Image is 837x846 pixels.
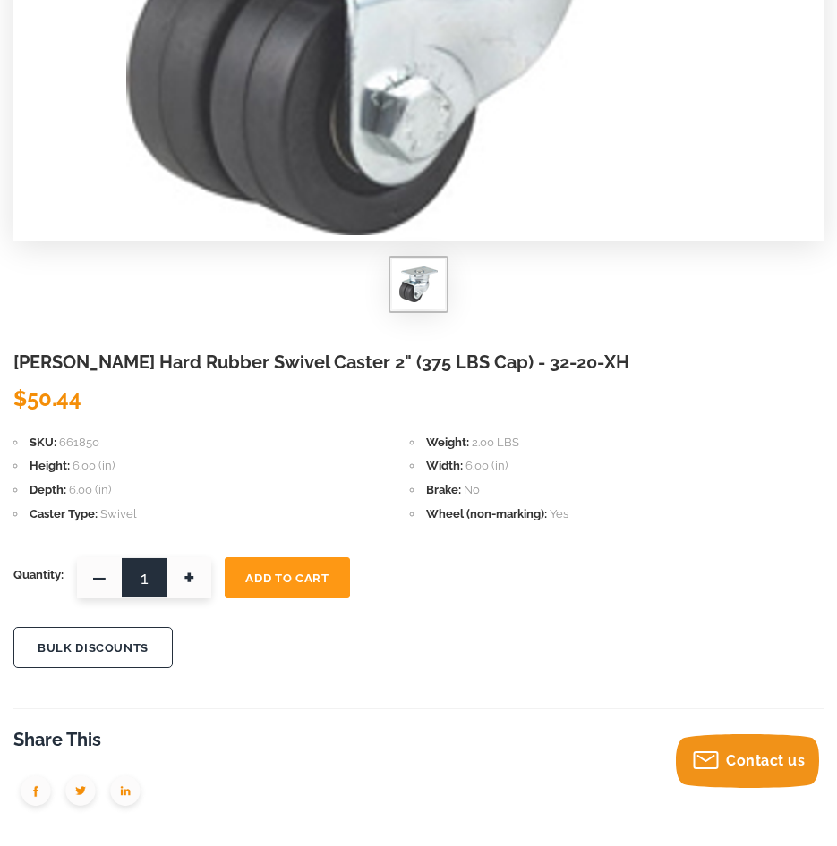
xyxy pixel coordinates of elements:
[464,483,480,496] span: No
[100,507,137,520] span: Swivel
[426,459,463,472] span: Width
[30,483,66,496] span: Depth
[13,350,824,376] h1: [PERSON_NAME] Hard Rubber Swivel Caster 2" (375 LBS Cap) - 32-20-XH
[245,571,329,585] span: Add To Cart
[58,771,103,816] img: group-1949.png
[69,483,111,496] span: 6.00 (in)
[30,459,70,472] span: Height
[103,771,148,816] img: group-1951.png
[30,507,98,520] span: Caster Type
[225,557,350,598] button: Add To Cart
[59,436,99,449] span: 661850
[73,459,115,472] span: 6.00 (in)
[399,266,438,302] img: Darnell-Rose Hard Rubber Swivel Caster 2" (375 LBS Cap) - 32-20-XH
[726,752,805,769] span: Contact us
[77,557,122,598] span: —
[167,557,211,598] span: +
[13,727,824,753] h3: Share This
[426,507,547,520] span: Wheel (non-marking)
[465,459,508,472] span: 6.00 (in)
[426,436,469,449] span: Weight
[426,483,461,496] span: Brake
[676,734,819,788] button: Contact us
[13,771,58,816] img: group-1950.png
[13,385,81,411] span: $50.44
[472,436,519,449] span: 2.00 LBS
[30,436,56,449] span: SKU
[550,507,568,520] span: Yes
[13,557,64,593] span: Quantity
[13,627,173,668] button: BULK DISCOUNTS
